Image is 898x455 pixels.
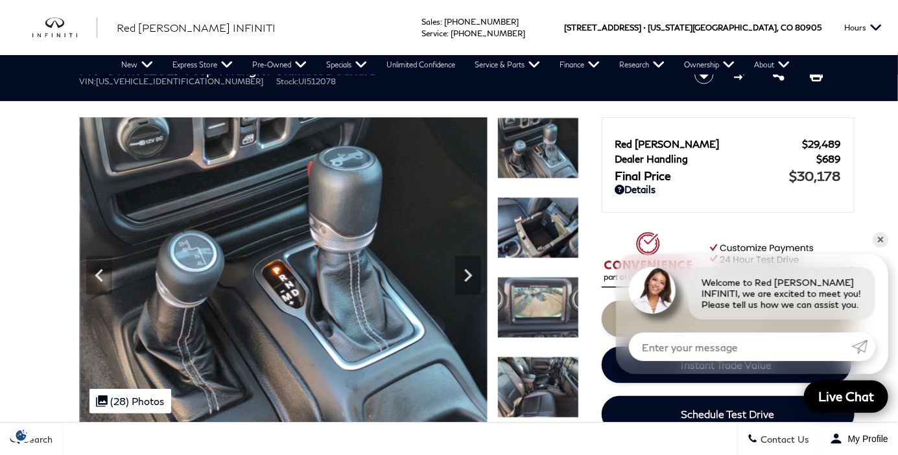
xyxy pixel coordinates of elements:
a: [PHONE_NUMBER] [444,17,519,27]
span: UI512078 [299,76,337,86]
a: Start Your Deal [602,301,855,337]
a: [STREET_ADDRESS] • [US_STATE][GEOGRAPHIC_DATA], CO 80905 [564,23,821,32]
div: Previous [86,256,112,295]
img: Opt-Out Icon [6,428,36,442]
a: New [112,55,163,75]
span: Dealer Handling [615,153,817,165]
a: Live Chat [804,380,888,413]
span: : [447,29,449,38]
a: About [744,55,799,75]
img: Used 2019 Sting-Gray Clearcoat Jeep Unlimited Sahara image 20 [497,277,579,338]
div: Welcome to Red [PERSON_NAME] INFINITI, we are excited to meet you! Please tell us how we can assi... [689,267,875,320]
span: $30,178 [790,168,841,183]
button: Open user profile menu [820,423,898,455]
img: Used 2019 Sting-Gray Clearcoat Jeep Unlimited Sahara image 18 [497,117,579,179]
span: My Profile [843,434,888,444]
img: Used 2019 Sting-Gray Clearcoat Jeep Unlimited Sahara image 21 [497,356,579,418]
a: Service & Parts [465,55,550,75]
a: Red [PERSON_NAME] $29,489 [615,138,841,150]
section: Click to Open Cookie Consent Modal [6,428,36,442]
a: Ownership [674,55,744,75]
a: [PHONE_NUMBER] [451,29,525,38]
span: $29,489 [803,138,841,150]
a: Red [PERSON_NAME] INFINITI [117,20,276,36]
a: Specials [316,55,377,75]
span: $689 [817,153,841,165]
span: Contact Us [758,434,810,445]
div: Next [455,256,481,295]
a: Final Price $30,178 [615,168,841,183]
span: Service [421,29,447,38]
span: Red [PERSON_NAME] INFINITI [117,21,276,34]
a: Express Store [163,55,242,75]
input: Enter your message [629,332,852,361]
span: [US_VEHICLE_IDENTIFICATION_NUMBER] [97,76,264,86]
button: Compare Vehicle [732,65,751,84]
a: Finance [550,55,609,75]
a: Research [609,55,674,75]
img: Used 2019 Sting-Gray Clearcoat Jeep Unlimited Sahara image 19 [497,197,579,259]
div: (28) Photos [89,389,171,414]
img: Used 2019 Sting-Gray Clearcoat Jeep Unlimited Sahara image 18 [80,117,488,425]
a: Pre-Owned [242,55,316,75]
a: Schedule Test Drive [602,396,855,432]
span: Sales [421,17,440,27]
span: Search [20,434,53,445]
span: Live Chat [812,388,880,404]
img: INFINITI [32,17,97,38]
span: Final Price [615,169,790,183]
nav: Main Navigation [112,55,799,75]
span: : [440,17,442,27]
span: Schedule Test Drive [681,408,775,420]
img: Agent profile photo [629,267,676,314]
a: Details [615,183,841,195]
span: Red [PERSON_NAME] [615,138,803,150]
a: Dealer Handling $689 [615,153,841,165]
a: infiniti [32,17,97,38]
span: Stock: [277,76,299,86]
a: Submit [852,332,875,361]
a: Unlimited Confidence [377,55,465,75]
a: Instant Trade Value [602,347,851,383]
span: VIN: [80,76,97,86]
